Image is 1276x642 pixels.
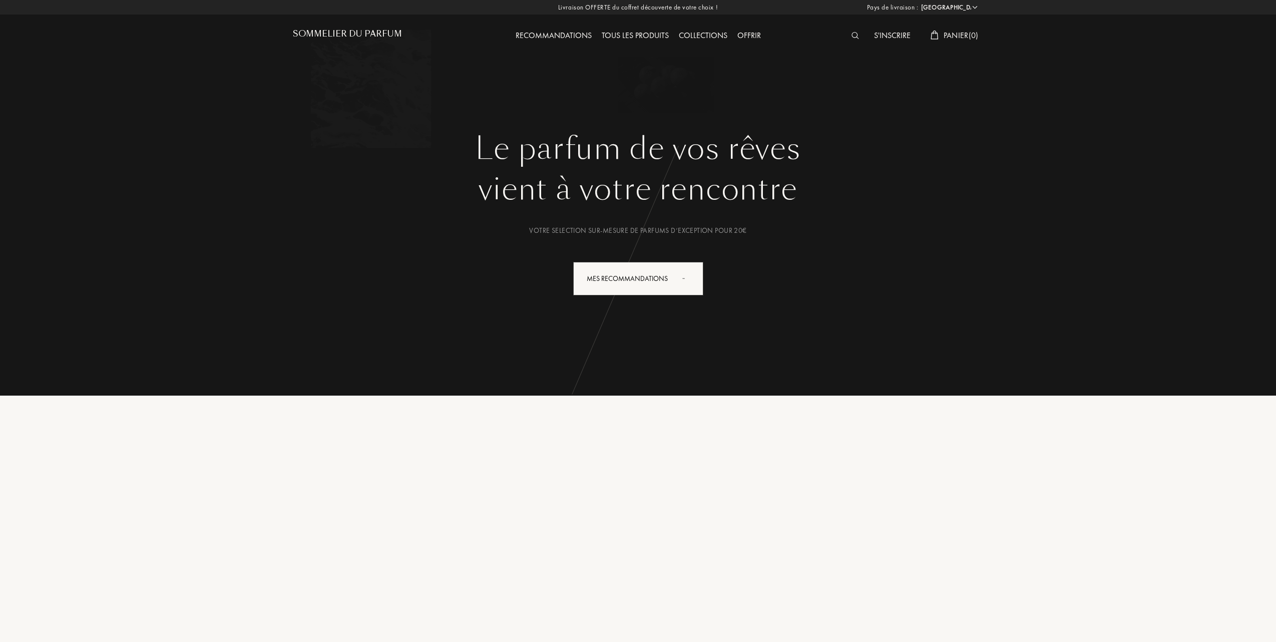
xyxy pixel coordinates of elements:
span: Pays de livraison : [867,3,919,13]
a: Sommelier du Parfum [293,29,402,43]
div: S'inscrire [869,30,916,43]
img: arrow_w.png [971,4,979,11]
div: Mes Recommandations [573,262,703,295]
div: Recommandations [511,30,597,43]
img: search_icn_white.svg [852,32,859,39]
a: Mes Recommandationsanimation [566,262,711,295]
div: Tous les produits [597,30,674,43]
div: Offrir [732,30,766,43]
a: Offrir [732,30,766,41]
div: Votre selection sur-mesure de parfums d’exception pour 20€ [300,225,976,236]
a: Recommandations [511,30,597,41]
a: Collections [674,30,732,41]
div: animation [679,268,699,288]
div: vient à votre rencontre [300,167,976,212]
h1: Sommelier du Parfum [293,29,402,39]
div: Collections [674,30,732,43]
h1: Le parfum de vos rêves [300,131,976,167]
a: Tous les produits [597,30,674,41]
span: Panier ( 0 ) [944,30,979,41]
a: S'inscrire [869,30,916,41]
img: cart_white.svg [931,31,939,40]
